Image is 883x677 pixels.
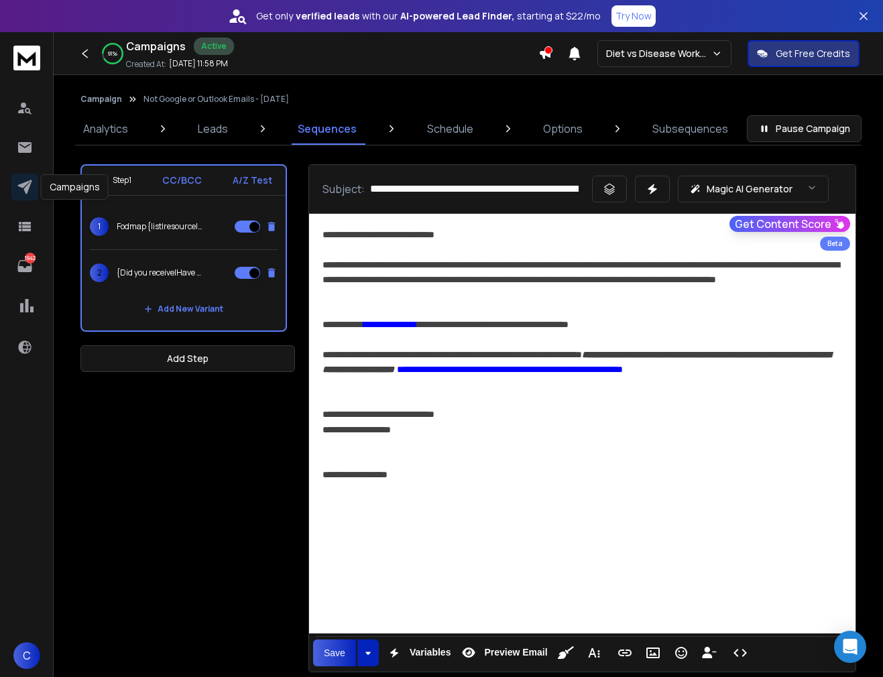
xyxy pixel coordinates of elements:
div: Active [194,38,234,55]
p: Magic AI Generator [707,182,792,196]
p: Analytics [83,121,128,137]
span: Preview Email [481,647,550,658]
strong: AI-powered Lead Finder, [400,9,514,23]
p: Diet vs Disease Workspace [606,47,711,60]
a: Schedule [419,113,481,145]
a: Subsequences [644,113,736,145]
p: 1942 [25,253,36,263]
span: Variables [407,647,454,658]
p: {Did you receive|Have you received|Did you get} the FODMAP {list|resources}? [117,267,202,278]
p: Leads [198,121,228,137]
li: Step1CC/BCCA/Z Test1Fodmap {list|resource|plan} {question|inquiry|received} {{firstName}}2{Did yo... [80,164,287,332]
button: Insert Unsubscribe Link [697,639,722,666]
img: logo [13,46,40,70]
button: Add Step [80,345,295,372]
p: Get Free Credits [776,47,850,60]
p: Created At: [126,59,166,70]
p: Subject: [322,181,365,197]
div: Open Intercom Messenger [834,631,866,663]
span: 2 [90,263,109,282]
p: Options [543,121,583,137]
button: Insert Link (⌘K) [612,639,638,666]
button: Variables [381,639,454,666]
button: Try Now [611,5,656,27]
button: More Text [581,639,607,666]
div: Step 1 [95,174,131,186]
button: Campaign [80,94,122,105]
p: Sequences [298,121,357,137]
h1: Campaigns [126,38,186,54]
p: A/Z Test [233,174,272,187]
button: Magic AI Generator [678,176,829,202]
p: Subsequences [652,121,728,137]
a: Leads [190,113,236,145]
span: 1 [90,217,109,236]
div: Beta [820,237,850,251]
button: Code View [727,639,753,666]
button: Add New Variant [133,296,234,322]
button: C [13,642,40,669]
button: Get Content Score [729,216,850,232]
strong: verified leads [296,9,359,23]
button: Save [313,639,356,666]
a: 1942 [11,253,38,280]
p: Fodmap {list|resource|plan} {question|inquiry|received} {{firstName}} [117,221,202,232]
p: Get only with our starting at $22/mo [256,9,601,23]
a: Sequences [290,113,365,145]
a: Options [535,113,591,145]
p: 91 % [108,50,117,58]
p: [DATE] 11:58 PM [169,58,228,69]
button: Insert Image (⌘P) [640,639,666,666]
p: Try Now [615,9,652,23]
p: Schedule [427,121,473,137]
a: Analytics [75,113,136,145]
button: Preview Email [456,639,550,666]
button: Pause Campaign [747,115,862,142]
p: Not Google or Outlook Emails - [DATE] [143,94,289,105]
div: Campaigns [41,174,109,200]
button: Clean HTML [553,639,579,666]
button: Get Free Credits [748,40,860,67]
p: CC/BCC [162,174,202,187]
button: Emoticons [668,639,694,666]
